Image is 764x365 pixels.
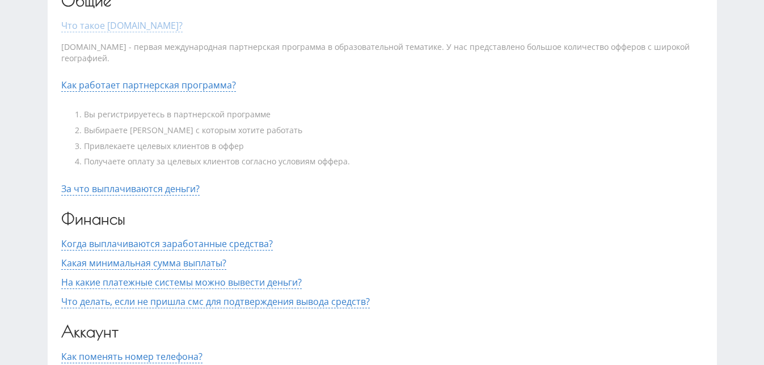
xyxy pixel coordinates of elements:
button: Когда выплачиваются заработанные средства? [61,239,273,249]
span: За что выплачиваются деньги? [61,182,200,196]
span: Что делать, если не пришла смс для подтверждения вывода средств? [61,295,370,308]
button: На какие платежные системы можно вывести деньги? [61,277,302,287]
button: Какая минимальная сумма выплаты? [61,258,226,268]
button: Как поменять номер телефона? [61,351,202,362]
button: За что выплачиваются деньги? [61,184,200,194]
li: Выбираете [PERSON_NAME] с которым хотите работать [84,125,703,136]
span: На какие платежные системы можно вывести деньги? [61,276,302,289]
li: Получаете оплату за целевых клиентов согласно условиям оффера. [84,156,703,167]
h3: Финансы [61,211,703,226]
button: Как работает партнерская программа? [61,80,236,90]
li: Привлекаете целевых клиентов в оффер [84,141,703,152]
span: Как поменять номер телефона? [61,350,202,363]
h3: Аккаунт [61,324,703,338]
button: Что такое [DOMAIN_NAME]? [61,20,183,31]
span: Как работает партнерская программа? [61,79,236,92]
span: Когда выплачиваются заработанные средства? [61,237,273,251]
li: Вы регистрируетесь в партнерской программе [84,109,703,120]
div: [DOMAIN_NAME] - первая международная партнерская программа в образовательной тематике. У нас пред... [61,32,703,73]
span: Что такое [DOMAIN_NAME]? [61,19,183,32]
button: Что делать, если не пришла смс для подтверждения вывода средств? [61,296,370,307]
span: Какая минимальная сумма выплаты? [61,257,226,270]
